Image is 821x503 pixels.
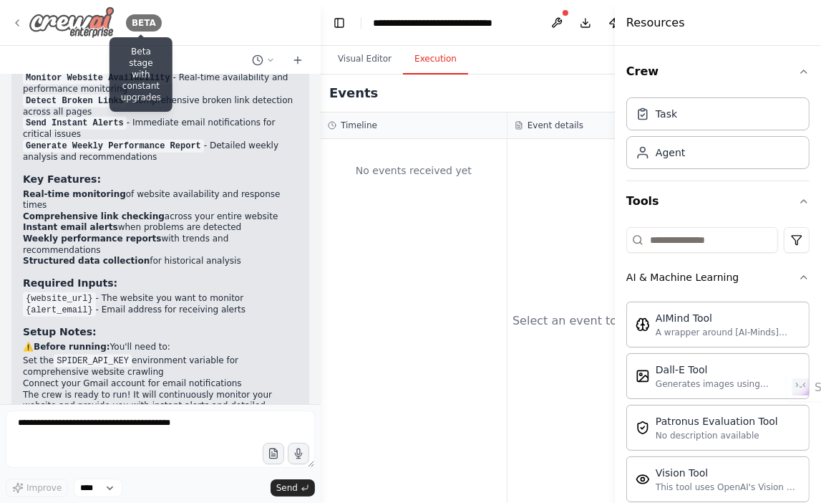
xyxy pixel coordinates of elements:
[246,52,281,69] button: Switch to previous chat
[271,479,315,497] button: Send
[626,270,739,284] div: AI & Machine Learning
[126,14,162,32] div: BETA
[626,259,810,296] button: AI & Machine Learning
[329,13,349,33] button: Hide left sidebar
[626,52,810,92] button: Crew
[286,52,309,69] button: Start a new chat
[23,277,117,289] strong: Required Inputs:
[636,369,650,383] img: DallETool
[23,140,298,163] li: - Detailed weekly analysis and recommendations
[23,355,298,378] li: Set the environment variable for comprehensive website crawling
[656,482,800,493] div: This tool uses OpenAI's Vision API to describe the contents of an image.
[23,189,126,199] strong: Real-time monitoring
[626,181,810,221] button: Tools
[23,256,150,266] strong: Structured data collection
[656,466,800,480] div: Vision Tool
[288,443,309,464] button: Click to speak your automation idea
[656,430,778,441] div: No description available
[6,479,68,497] button: Improve
[341,120,377,131] h3: Timeline
[23,211,165,221] strong: Comprehensive link checking
[23,222,298,234] li: when problems are detected
[656,107,677,121] div: Task
[626,14,685,32] h4: Resources
[29,6,115,39] img: Logo
[23,72,173,85] code: Monitor Website Availability
[656,363,800,377] div: Dall-E Tool
[23,326,97,337] strong: Setup Notes:
[636,317,650,332] img: AIMindTool
[276,482,298,494] span: Send
[23,256,298,267] li: for historical analysis
[373,16,534,30] nav: breadcrumb
[528,120,583,131] h3: Event details
[656,414,778,428] div: Patronus Evaluation Tool
[23,72,298,95] li: - Real-time availability and performance monitoring
[23,292,96,305] code: {website_url}
[656,378,800,390] div: Generates images using OpenAI's Dall-E model.
[23,378,298,390] li: Connect your Gmail account for email notifications
[23,95,298,118] li: - Comprehensive broken link detection across all pages
[23,342,298,353] p: ⚠️ You'll need to:
[23,189,298,211] li: of website availability and response times
[636,472,650,487] img: VisionTool
[326,44,403,75] button: Visual Editor
[23,95,127,107] code: Detect Broken Links
[26,482,62,494] span: Improve
[23,234,161,244] strong: Weekly performance reports
[23,304,96,317] code: {alert_email}
[656,327,800,338] div: A wrapper around [AI-Minds]([URL][DOMAIN_NAME]). Useful for when you need answers to questions fr...
[403,44,468,75] button: Execution
[23,173,101,185] strong: Key Features:
[23,211,298,223] li: across your entire website
[23,293,298,305] li: - The website you want to monitor
[656,145,685,160] div: Agent
[23,117,127,130] code: Send Instant Alerts
[23,305,298,316] li: - Email address for receiving alerts
[121,46,161,103] div: Beta stage with constant upgrades
[328,146,500,195] div: No events received yet
[23,234,298,256] li: with trends and recommendations
[512,312,689,330] div: Select an event to view details
[23,118,298,140] li: - Immediate email notifications for critical issues
[263,443,284,464] button: Upload files
[23,390,298,423] p: The crew is ready to run! It will continuously monitor your website and provide you with instant ...
[34,342,110,352] strong: Before running:
[329,83,378,103] h2: Events
[626,92,810,181] div: Crew
[636,421,650,435] img: PatronusEvalTool
[656,311,800,325] div: AIMind Tool
[23,222,118,232] strong: Instant email alerts
[54,355,132,368] code: SPIDER_API_KEY
[23,140,204,153] code: Generate Weekly Performance Report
